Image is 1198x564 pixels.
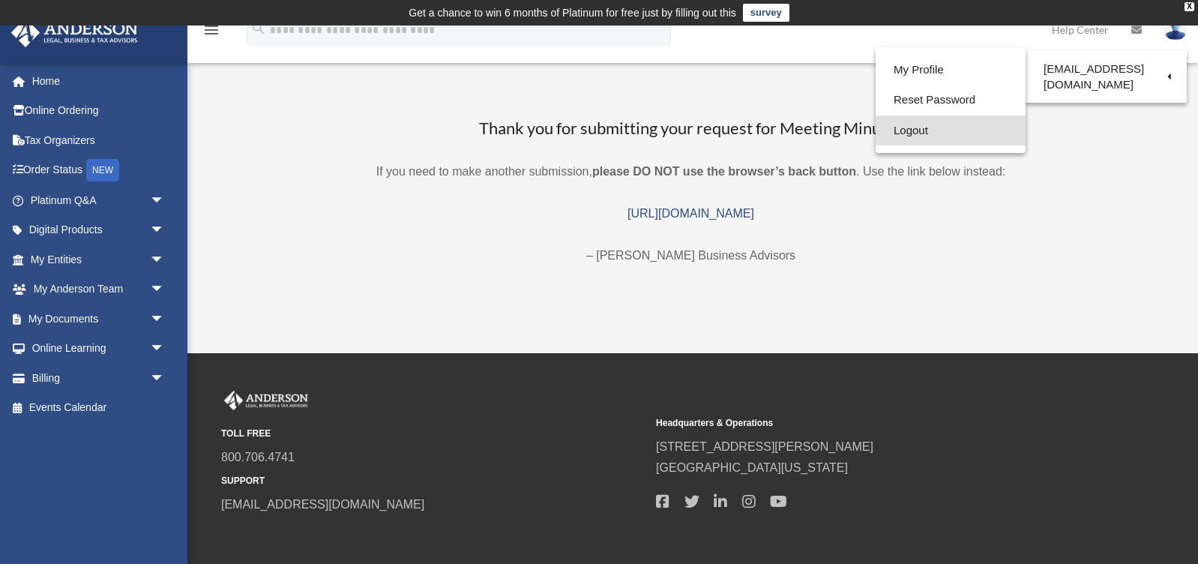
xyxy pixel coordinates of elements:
span: arrow_drop_down [150,334,180,364]
span: arrow_drop_down [150,185,180,216]
a: survey [743,4,789,22]
a: Online Ordering [10,96,187,126]
span: arrow_drop_down [150,215,180,246]
p: – [PERSON_NAME] Business Advisors [202,245,1179,266]
span: arrow_drop_down [150,304,180,334]
img: Anderson Advisors Platinum Portal [221,391,311,410]
i: menu [202,21,220,39]
a: [STREET_ADDRESS][PERSON_NAME] [656,440,873,453]
span: arrow_drop_down [150,244,180,275]
p: If you need to make another submission, . Use the link below instead: [202,161,1179,182]
a: [URL][DOMAIN_NAME] [627,207,754,220]
img: Anderson Advisors Platinum Portal [7,18,142,47]
a: Digital Productsarrow_drop_down [10,215,187,245]
div: NEW [86,159,119,181]
a: My Documentsarrow_drop_down [10,304,187,334]
a: [EMAIL_ADDRESS][DOMAIN_NAME] [1026,55,1187,99]
span: arrow_drop_down [150,363,180,394]
a: Tax Organizers [10,125,187,155]
a: 800.706.4741 [221,451,295,463]
a: Logout [876,115,1026,146]
a: menu [202,26,220,39]
i: search [250,20,267,37]
h3: Thank you for submitting your request for Meeting Minutes [202,117,1179,140]
a: Online Learningarrow_drop_down [10,334,187,364]
small: Headquarters & Operations [656,415,1080,431]
a: [EMAIL_ADDRESS][DOMAIN_NAME] [221,498,424,511]
a: Home [10,66,187,96]
b: please DO NOT use the browser’s back button [592,165,856,178]
a: Events Calendar [10,393,187,423]
img: User Pic [1164,19,1187,40]
div: Get a chance to win 6 months of Platinum for free just by filling out this [409,4,736,22]
small: SUPPORT [221,473,645,489]
small: TOLL FREE [221,426,645,442]
a: Order StatusNEW [10,155,187,186]
a: [GEOGRAPHIC_DATA][US_STATE] [656,461,848,474]
a: My Entitiesarrow_drop_down [10,244,187,274]
a: My Anderson Teamarrow_drop_down [10,274,187,304]
a: Billingarrow_drop_down [10,363,187,393]
a: Platinum Q&Aarrow_drop_down [10,185,187,215]
a: My Profile [876,55,1026,85]
div: close [1185,2,1194,11]
a: Reset Password [876,85,1026,115]
span: arrow_drop_down [150,274,180,305]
